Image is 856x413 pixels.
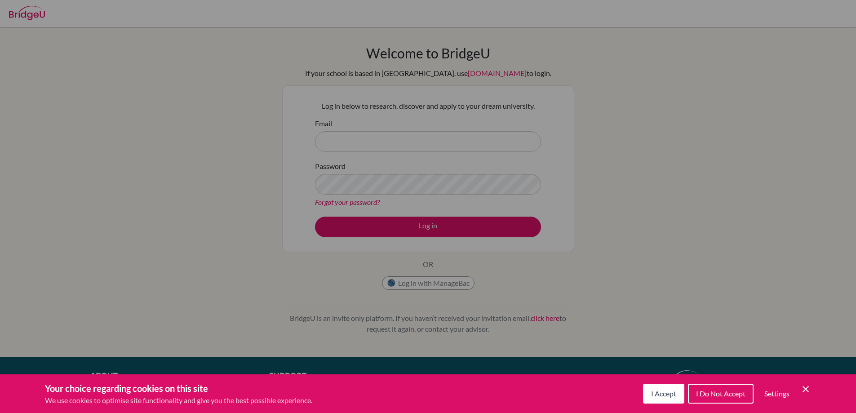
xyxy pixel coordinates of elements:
[764,389,789,398] span: Settings
[45,382,312,395] h3: Your choice regarding cookies on this site
[696,389,745,398] span: I Do Not Accept
[800,384,811,395] button: Save and close
[45,395,312,406] p: We use cookies to optimise site functionality and give you the best possible experience.
[643,384,684,404] button: I Accept
[651,389,676,398] span: I Accept
[757,385,797,403] button: Settings
[688,384,754,404] button: I Do Not Accept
